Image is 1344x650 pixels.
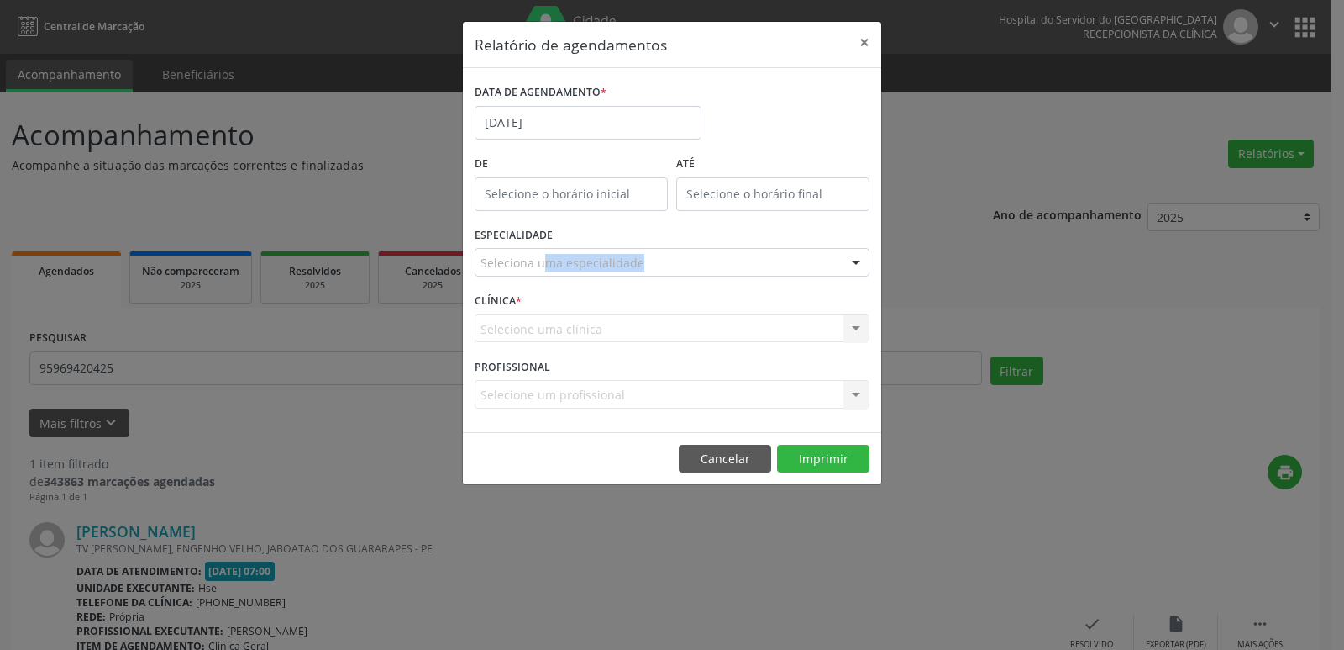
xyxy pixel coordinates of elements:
[475,151,668,177] label: De
[475,177,668,211] input: Selecione o horário inicial
[475,288,522,314] label: CLÍNICA
[676,177,869,211] input: Selecione o horário final
[475,223,553,249] label: ESPECIALIDADE
[676,151,869,177] label: ATÉ
[475,106,701,140] input: Selecione uma data ou intervalo
[480,254,644,272] span: Seleciona uma especialidade
[848,22,881,63] button: Close
[777,445,869,473] button: Imprimir
[475,80,606,106] label: DATA DE AGENDAMENTO
[475,34,667,55] h5: Relatório de agendamentos
[679,445,771,473] button: Cancelar
[475,354,550,380] label: PROFISSIONAL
